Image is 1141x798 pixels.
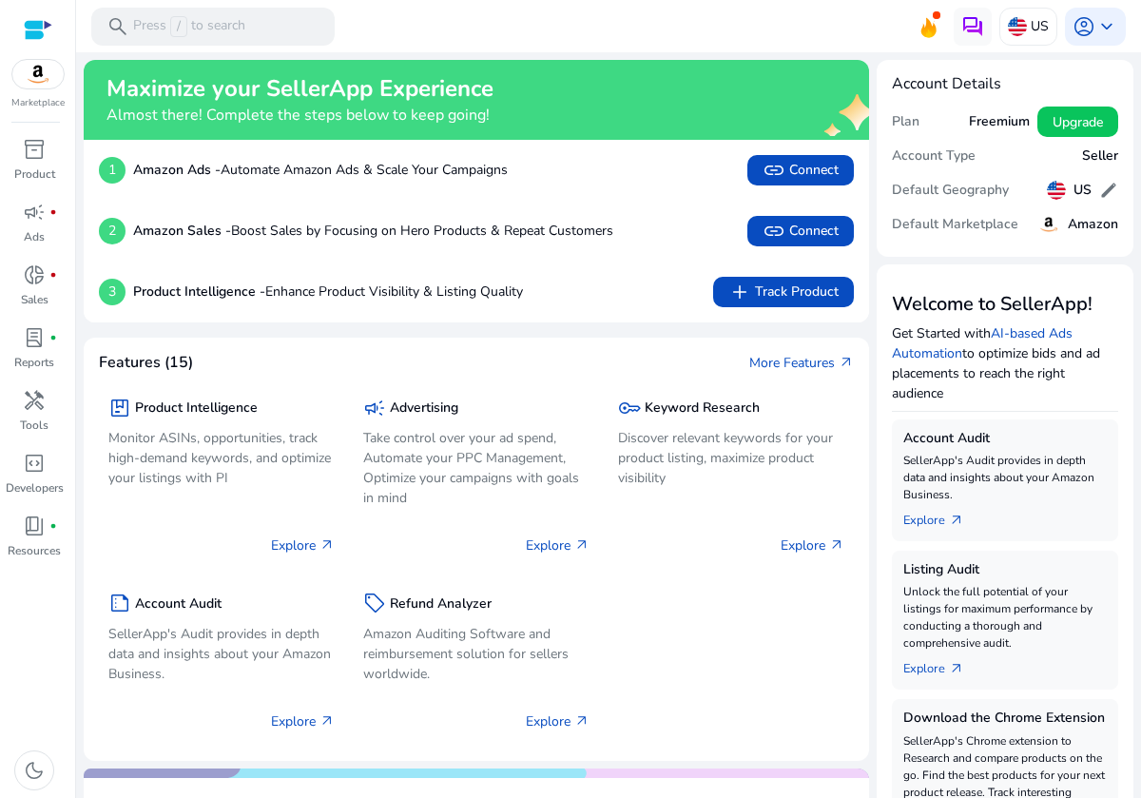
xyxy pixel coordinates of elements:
h4: Almost there! Complete the steps below to keep going! [106,107,493,125]
span: donut_small [23,263,46,286]
span: add [728,281,751,303]
h5: Listing Audit [903,562,1107,578]
a: Explorearrow_outward [903,503,979,530]
span: arrow_outward [949,513,964,528]
span: inventory_2 [23,138,46,161]
p: Press to search [133,16,245,37]
p: Ads [24,228,45,245]
span: arrow_outward [839,355,854,370]
a: Explorearrow_outward [903,652,979,678]
p: Explore [781,535,844,555]
h4: Features (15) [99,354,193,372]
span: link [763,220,785,243]
p: Unlock the full potential of your listings for maximum performance by conducting a thorough and c... [903,583,1107,652]
span: campaign [363,397,386,419]
span: / [170,16,187,37]
img: us.svg [1047,181,1066,200]
span: arrow_outward [574,537,590,553]
span: edit [1099,181,1118,200]
h5: Default Geography [892,183,1009,199]
p: 2 [99,218,126,244]
h5: Advertising [390,400,458,417]
p: Tools [20,417,48,434]
p: 1 [99,157,126,184]
span: fiber_manual_record [49,208,57,216]
span: Connect [763,159,839,182]
h5: US [1073,183,1092,199]
p: Developers [6,479,64,496]
a: AI-based Ads Automation [892,324,1073,362]
h5: Freemium [969,114,1030,130]
p: Automate Amazon Ads & Scale Your Campaigns [133,160,508,180]
span: Track Product [728,281,839,303]
span: arrow_outward [319,537,335,553]
button: linkConnect [747,216,854,246]
h5: Product Intelligence [135,400,258,417]
h5: Account Type [892,148,976,165]
span: summarize [108,592,131,614]
button: linkConnect [747,155,854,185]
h5: Account Audit [903,431,1107,447]
p: Enhance Product Visibility & Listing Quality [133,282,523,302]
button: addTrack Product [713,277,854,307]
b: Amazon Ads - [133,161,221,179]
span: Upgrade [1053,112,1103,132]
span: arrow_outward [949,661,964,676]
p: Discover relevant keywords for your product listing, maximize product visibility [618,428,844,488]
span: handyman [23,389,46,412]
h5: Default Marketplace [892,217,1018,233]
p: SellerApp's Audit provides in depth data and insights about your Amazon Business. [108,624,335,684]
h2: Maximize your SellerApp Experience [106,75,493,103]
a: More Featuresarrow_outward [749,353,854,373]
h5: Seller [1082,148,1118,165]
span: keyboard_arrow_down [1095,15,1118,38]
span: arrow_outward [574,713,590,729]
p: Monitor ASINs, opportunities, track high-demand keywords, and optimize your listings with PI [108,428,335,488]
p: Take control over your ad spend, Automate your PPC Management, Optimize your campaigns with goals... [363,428,590,508]
h5: Refund Analyzer [390,596,492,613]
span: Connect [763,220,839,243]
h5: Plan [892,114,919,130]
p: Product [14,165,55,183]
b: Amazon Sales - [133,222,231,240]
img: us.svg [1008,17,1027,36]
p: Reports [14,354,54,371]
img: amazon.svg [12,60,64,88]
span: link [763,159,785,182]
span: sell [363,592,386,614]
span: search [106,15,129,38]
p: Marketplace [11,96,65,110]
span: fiber_manual_record [49,271,57,279]
span: arrow_outward [319,713,335,729]
span: fiber_manual_record [49,334,57,341]
span: campaign [23,201,46,224]
p: Explore [526,535,590,555]
p: Resources [8,542,61,559]
span: package [108,397,131,419]
span: lab_profile [23,326,46,349]
p: Sales [21,291,48,308]
p: Explore [271,535,335,555]
h5: Download the Chrome Extension [903,710,1107,727]
p: 3 [99,279,126,305]
button: Upgrade [1037,107,1118,137]
h3: Welcome to SellerApp! [892,293,1118,316]
p: Explore [271,711,335,731]
p: US [1031,10,1049,43]
img: amazon.svg [1037,213,1060,236]
b: Product Intelligence - [133,282,265,301]
p: Amazon Auditing Software and reimbursement solution for sellers worldwide. [363,624,590,684]
h5: Account Audit [135,596,222,613]
span: code_blocks [23,452,46,475]
p: Boost Sales by Focusing on Hero Products & Repeat Customers [133,221,613,241]
h5: Keyword Research [645,400,760,417]
p: Get Started with to optimize bids and ad placements to reach the right audience [892,323,1118,403]
span: account_circle [1073,15,1095,38]
h4: Account Details [892,75,1118,93]
span: fiber_manual_record [49,522,57,530]
p: SellerApp's Audit provides in depth data and insights about your Amazon Business. [903,452,1107,503]
span: key [618,397,641,419]
span: book_4 [23,515,46,537]
h5: Amazon [1068,217,1118,233]
p: Explore [526,711,590,731]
